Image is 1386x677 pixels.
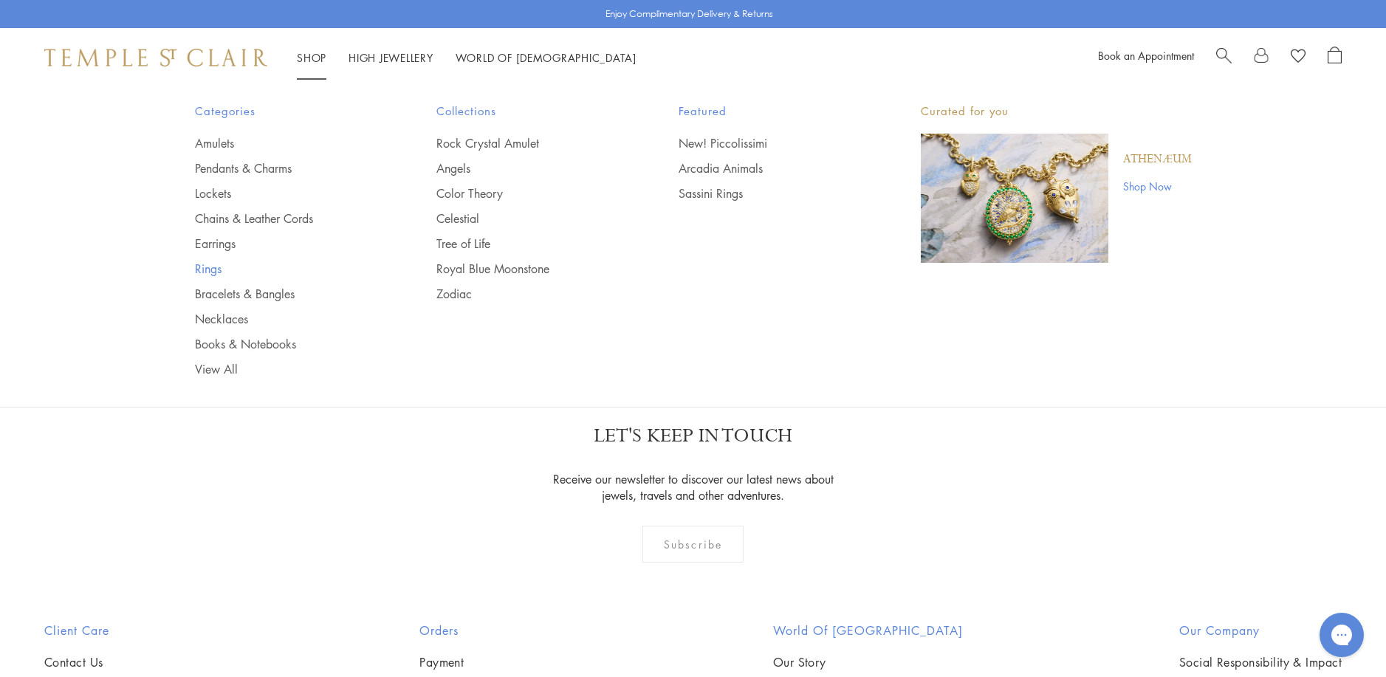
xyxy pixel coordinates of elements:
[1123,178,1192,194] a: Shop Now
[195,236,378,252] a: Earrings
[1328,47,1342,69] a: Open Shopping Bag
[642,526,744,563] div: Subscribe
[349,50,433,65] a: High JewelleryHigh Jewellery
[44,622,203,639] h2: Client Care
[44,49,267,66] img: Temple St. Clair
[297,49,637,67] nav: Main navigation
[195,311,378,327] a: Necklaces
[679,102,862,120] span: Featured
[436,236,620,252] a: Tree of Life
[297,50,326,65] a: ShopShop
[773,622,963,639] h2: World of [GEOGRAPHIC_DATA]
[1098,48,1194,63] a: Book an Appointment
[436,160,620,176] a: Angels
[1179,654,1342,670] a: Social Responsibility & Impact
[44,654,203,670] a: Contact Us
[195,361,378,377] a: View All
[773,654,963,670] a: Our Story
[679,160,862,176] a: Arcadia Animals
[1291,47,1306,69] a: View Wishlist
[195,160,378,176] a: Pendants & Charms
[921,102,1192,120] p: Curated for you
[419,622,557,639] h2: Orders
[436,185,620,202] a: Color Theory
[436,210,620,227] a: Celestial
[195,185,378,202] a: Lockets
[679,135,862,151] a: New! Piccolissimi
[436,102,620,120] span: Collections
[436,135,620,151] a: Rock Crystal Amulet
[1216,47,1232,69] a: Search
[419,654,557,670] a: Payment
[195,135,378,151] a: Amulets
[195,336,378,352] a: Books & Notebooks
[594,423,792,449] p: LET'S KEEP IN TOUCH
[436,286,620,302] a: Zodiac
[436,261,620,277] a: Royal Blue Moonstone
[195,286,378,302] a: Bracelets & Bangles
[1179,622,1342,639] h2: Our Company
[195,261,378,277] a: Rings
[605,7,773,21] p: Enjoy Complimentary Delivery & Returns
[456,50,637,65] a: World of [DEMOGRAPHIC_DATA]World of [DEMOGRAPHIC_DATA]
[195,210,378,227] a: Chains & Leather Cords
[1123,151,1192,168] a: Athenæum
[1312,608,1371,662] iframe: Gorgias live chat messenger
[543,471,843,504] p: Receive our newsletter to discover our latest news about jewels, travels and other adventures.
[195,102,378,120] span: Categories
[679,185,862,202] a: Sassini Rings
